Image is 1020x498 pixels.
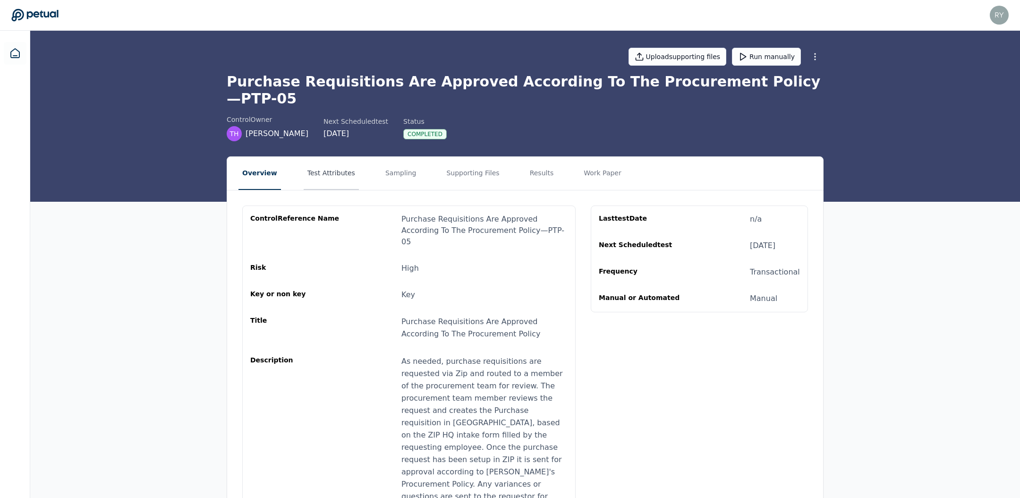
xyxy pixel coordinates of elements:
[11,9,59,22] a: Go to Dashboard
[250,263,341,274] div: Risk
[227,115,308,124] div: control Owner
[401,214,568,248] div: Purchase Requisitions Are Approved According To The Procurement Policy — PTP-05
[629,48,727,66] button: Uploadsupporting files
[599,293,689,304] div: Manual or Automated
[227,157,823,190] nav: Tabs
[227,73,824,107] h1: Purchase Requisitions Are Approved According To The Procurement Policy — PTP-05
[382,157,420,190] button: Sampling
[750,293,777,304] div: Manual
[401,289,415,301] div: Key
[750,214,762,225] div: n/a
[323,117,388,126] div: Next Scheduled test
[4,42,26,65] a: Dashboard
[246,128,308,139] span: [PERSON_NAME]
[323,128,388,139] div: [DATE]
[750,240,775,251] div: [DATE]
[599,240,689,251] div: Next Scheduled test
[732,48,801,66] button: Run manually
[250,316,341,340] div: Title
[580,157,625,190] button: Work Paper
[750,266,800,278] div: Transactional
[238,157,281,190] button: Overview
[526,157,558,190] button: Results
[403,117,447,126] div: Status
[442,157,503,190] button: Supporting Files
[250,214,341,248] div: control Reference Name
[403,129,447,139] div: Completed
[807,48,824,65] button: More Options
[229,129,238,138] span: TH
[304,157,359,190] button: Test Attributes
[599,266,689,278] div: Frequency
[599,214,689,225] div: Last test Date
[401,263,419,274] div: High
[250,289,341,301] div: Key or non key
[990,6,1009,25] img: ryan.mierzwiak@klaviyo.com
[401,317,540,338] span: Purchase Requisitions Are Approved According To The Procurement Policy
